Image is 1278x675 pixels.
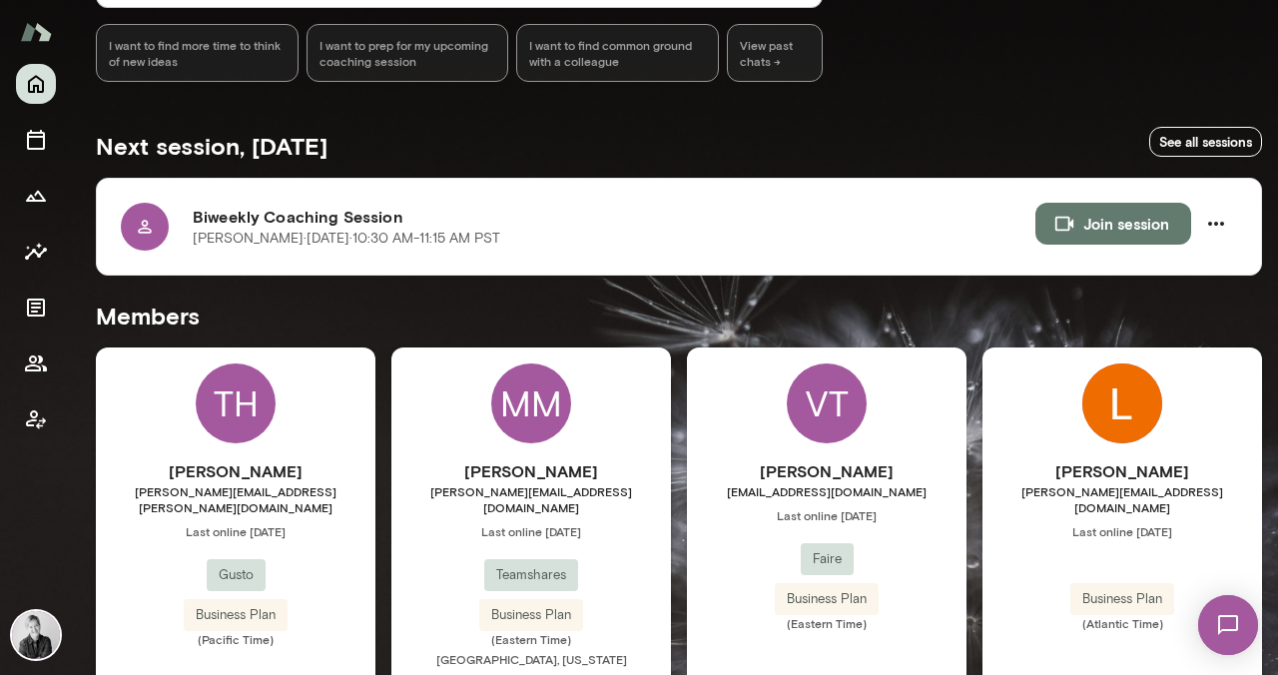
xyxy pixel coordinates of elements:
[16,120,56,160] button: Sessions
[96,300,1262,332] h5: Members
[491,363,571,443] div: MM
[484,565,578,585] span: Teamshares
[1149,127,1262,158] a: See all sessions
[193,205,1035,229] h6: Biweekly Coaching Session
[687,459,966,483] h6: [PERSON_NAME]
[775,589,879,609] span: Business Plan
[96,483,375,515] span: [PERSON_NAME][EMAIL_ADDRESS][PERSON_NAME][DOMAIN_NAME]
[516,24,719,82] div: I want to find common ground with a colleague
[727,24,823,82] span: View past chats ->
[16,343,56,383] button: Members
[391,523,671,539] span: Last online [DATE]
[16,64,56,104] button: Home
[982,523,1262,539] span: Last online [DATE]
[20,13,52,51] img: Mento
[16,288,56,328] button: Documents
[12,611,60,659] img: Tré Wright
[391,483,671,515] span: [PERSON_NAME][EMAIL_ADDRESS][DOMAIN_NAME]
[1035,203,1191,245] button: Join session
[687,483,966,499] span: [EMAIL_ADDRESS][DOMAIN_NAME]
[184,605,288,625] span: Business Plan
[687,615,966,631] span: (Eastern Time)
[436,652,627,666] span: [GEOGRAPHIC_DATA], [US_STATE]
[16,399,56,439] button: Client app
[982,459,1262,483] h6: [PERSON_NAME]
[193,229,500,249] p: [PERSON_NAME] · [DATE] · 10:30 AM-11:15 AM PST
[391,631,671,647] span: (Eastern Time)
[982,483,1262,515] span: [PERSON_NAME][EMAIL_ADDRESS][DOMAIN_NAME]
[319,37,496,69] span: I want to prep for my upcoming coaching session
[982,615,1262,631] span: (Atlantic Time)
[96,130,327,162] h5: Next session, [DATE]
[687,507,966,523] span: Last online [DATE]
[1070,589,1174,609] span: Business Plan
[96,459,375,483] h6: [PERSON_NAME]
[196,363,276,443] div: TH
[96,631,375,647] span: (Pacific Time)
[96,24,299,82] div: I want to find more time to think of new ideas
[307,24,509,82] div: I want to prep for my upcoming coaching session
[479,605,583,625] span: Business Plan
[16,232,56,272] button: Insights
[207,565,266,585] span: Gusto
[1082,363,1162,443] img: Lyndsey French
[109,37,286,69] span: I want to find more time to think of new ideas
[529,37,706,69] span: I want to find common ground with a colleague
[16,176,56,216] button: Growth Plan
[96,523,375,539] span: Last online [DATE]
[801,549,854,569] span: Faire
[391,459,671,483] h6: [PERSON_NAME]
[787,363,867,443] div: VT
